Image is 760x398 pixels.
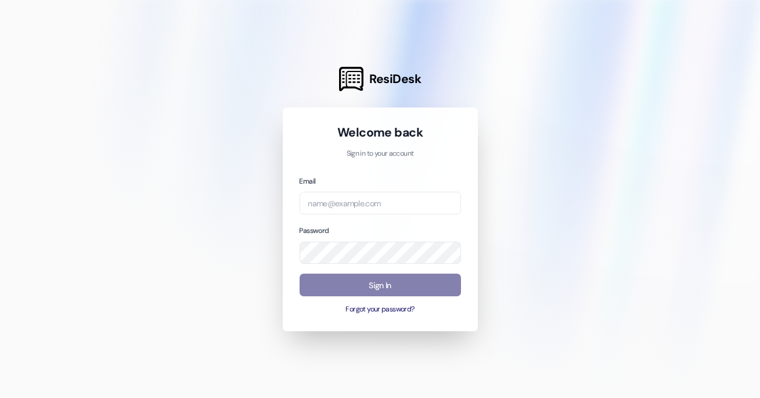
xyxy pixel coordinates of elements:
label: Password [300,226,329,235]
p: Sign in to your account [300,149,461,159]
h1: Welcome back [300,124,461,141]
button: Forgot your password? [300,304,461,315]
img: ResiDesk Logo [339,67,363,91]
label: Email [300,177,316,186]
input: name@example.com [300,192,461,214]
span: ResiDesk [369,71,421,87]
button: Sign In [300,274,461,296]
